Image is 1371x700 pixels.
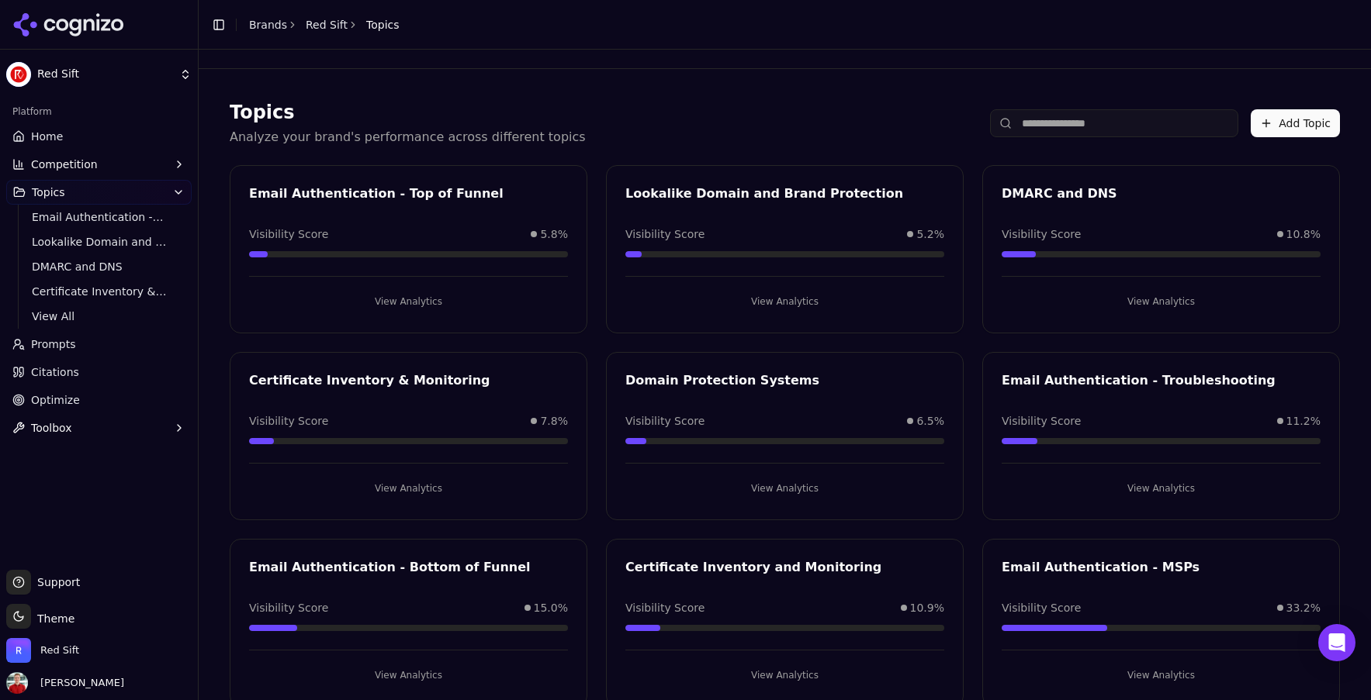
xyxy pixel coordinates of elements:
[6,124,192,149] a: Home
[1251,109,1340,137] button: Add Topic
[230,100,586,125] h1: Topics
[540,413,568,429] span: 7.8%
[31,157,98,172] span: Competition
[26,231,173,253] a: Lookalike Domain and Brand Protection
[31,392,80,408] span: Optimize
[249,17,400,33] nav: breadcrumb
[32,184,65,200] span: Topics
[910,600,944,616] span: 10.9%
[26,206,173,228] a: Email Authentication - Top of Funnel
[625,371,944,390] div: Domain Protection Systems
[625,600,705,616] span: Visibility Score
[1002,184,1321,203] div: DMARC and DNS
[625,184,944,203] div: Lookalike Domain and Brand Protection
[306,17,348,33] a: Red Sift
[249,663,568,688] button: View Analytics
[6,180,192,205] button: Topics
[6,360,192,384] a: Citations
[6,152,192,177] button: Competition
[6,388,192,412] a: Optimize
[249,19,287,31] a: Brands
[534,600,568,616] span: 15.0%
[1002,226,1081,242] span: Visibility Score
[32,234,167,250] span: Lookalike Domain and Brand Protection
[6,638,31,663] img: Red Sift
[1318,624,1355,661] div: Open Intercom Messenger
[40,643,79,657] span: Red Sift
[37,67,173,81] span: Red Sift
[31,364,79,380] span: Citations
[6,638,79,663] button: Open organization switcher
[26,256,173,278] a: DMARC and DNS
[249,600,328,616] span: Visibility Score
[6,672,28,694] img: Jack Lilley
[1002,663,1321,688] button: View Analytics
[31,336,76,352] span: Prompts
[249,476,568,501] button: View Analytics
[26,305,173,327] a: View All
[230,128,586,147] p: Analyze your brand's performance across different topics
[1002,600,1081,616] span: Visibility Score
[34,676,124,690] span: [PERSON_NAME]
[32,309,167,324] span: View All
[249,226,328,242] span: Visibility Score
[625,663,944,688] button: View Analytics
[916,413,944,429] span: 6.5%
[6,332,192,357] a: Prompts
[1002,289,1321,314] button: View Analytics
[625,558,944,577] div: Certificate Inventory and Monitoring
[540,226,568,242] span: 5.8%
[6,672,124,694] button: Open user button
[249,558,568,577] div: Email Authentication - Bottom of Funnel
[1286,413,1321,429] span: 11.2%
[249,289,568,314] button: View Analytics
[1286,226,1321,242] span: 10.8%
[366,17,400,33] span: Topics
[32,284,167,299] span: Certificate Inventory & Monitoring
[1002,413,1081,429] span: Visibility Score
[6,416,192,440] button: Toolbox
[31,129,63,144] span: Home
[31,574,80,590] span: Support
[916,226,944,242] span: 5.2%
[1286,600,1321,616] span: 33.2%
[1002,371,1321,390] div: Email Authentication - Troubleshooting
[6,99,192,124] div: Platform
[32,259,167,274] span: DMARC and DNS
[31,612,74,625] span: Theme
[625,226,705,242] span: Visibility Score
[31,420,72,436] span: Toolbox
[26,281,173,302] a: Certificate Inventory & Monitoring
[32,209,167,225] span: Email Authentication - Top of Funnel
[6,62,31,87] img: Red Sift
[1002,476,1321,501] button: View Analytics
[249,184,568,203] div: Email Authentication - Top of Funnel
[1002,558,1321,577] div: Email Authentication - MSPs
[625,289,944,314] button: View Analytics
[249,371,568,390] div: Certificate Inventory & Monitoring
[625,413,705,429] span: Visibility Score
[249,413,328,429] span: Visibility Score
[625,476,944,501] button: View Analytics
